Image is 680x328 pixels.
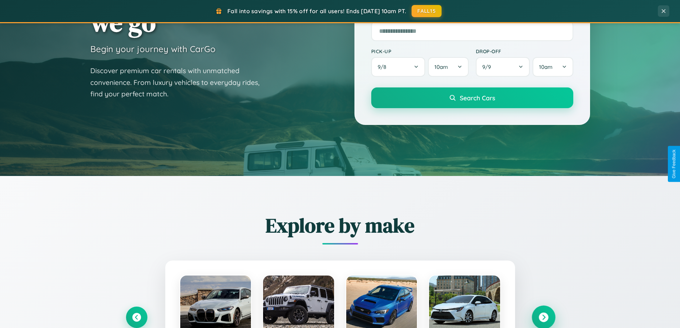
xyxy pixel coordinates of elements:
span: 9 / 8 [378,64,390,70]
span: Search Cars [460,94,495,102]
label: Pick-up [371,48,469,54]
span: 10am [434,64,448,70]
h2: Explore by make [126,212,554,239]
h3: Begin your journey with CarGo [90,44,216,54]
button: FALL15 [412,5,442,17]
div: Give Feedback [671,150,676,178]
p: Discover premium car rentals with unmatched convenience. From luxury vehicles to everyday rides, ... [90,65,269,100]
button: 9/8 [371,57,425,77]
span: 10am [539,64,553,70]
span: 9 / 9 [482,64,494,70]
button: 10am [428,57,468,77]
button: 10am [533,57,573,77]
label: Drop-off [476,48,573,54]
span: Fall into savings with 15% off for all users! Ends [DATE] 10am PT. [227,7,406,15]
button: Search Cars [371,87,573,108]
button: 9/9 [476,57,530,77]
